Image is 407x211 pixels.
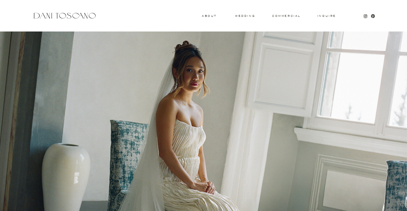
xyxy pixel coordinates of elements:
[272,15,300,17] a: commercial
[202,15,215,17] a: About
[317,15,336,18] a: Inquire
[235,15,255,17] a: wedding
